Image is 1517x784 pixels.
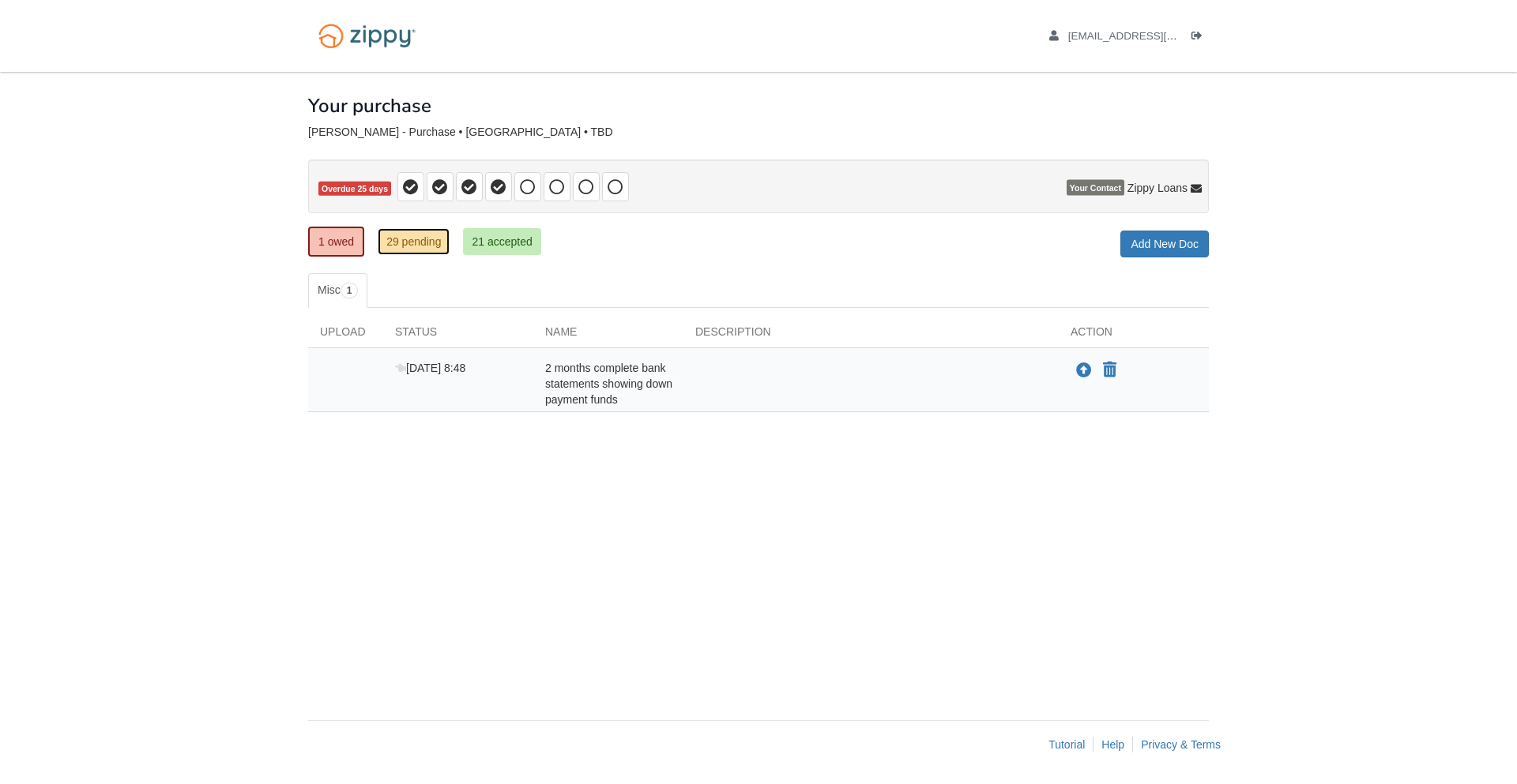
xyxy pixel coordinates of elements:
[395,362,465,374] span: [DATE] 8:48
[1101,738,1124,751] a: Help
[1101,361,1118,380] button: Declare 2 months complete bank statements showing down payment funds not applicable
[308,16,426,56] img: Logo
[1191,30,1209,46] a: Log out
[1067,180,1124,196] span: Your Contact
[308,126,1209,139] div: [PERSON_NAME] - Purchase • [GEOGRAPHIC_DATA] • TBD
[683,324,1059,347] div: Description
[308,96,431,116] h1: Your purchase
[341,283,359,298] span: 1
[1049,30,1249,46] a: edit profile
[1075,360,1094,381] button: Upload 2 months complete bank statements showing down payment funds
[1068,30,1249,42] span: brittanynolan30@gmail.com
[383,324,533,347] div: Status
[533,324,683,347] div: Name
[1141,738,1221,751] a: Privacy & Terms
[545,362,672,406] span: 2 months complete bank statements showing down payment funds
[308,273,367,308] a: Misc
[1127,180,1188,196] span: Zippy Loans
[1059,324,1209,347] div: Action
[463,228,540,255] a: 21 accepted
[1048,738,1085,751] a: Tutorial
[378,228,450,255] a: 29 pending
[308,324,383,347] div: Upload
[308,227,364,257] a: 1 owed
[318,182,391,197] span: Overdue 25 days
[1120,231,1209,257] a: Add New Doc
